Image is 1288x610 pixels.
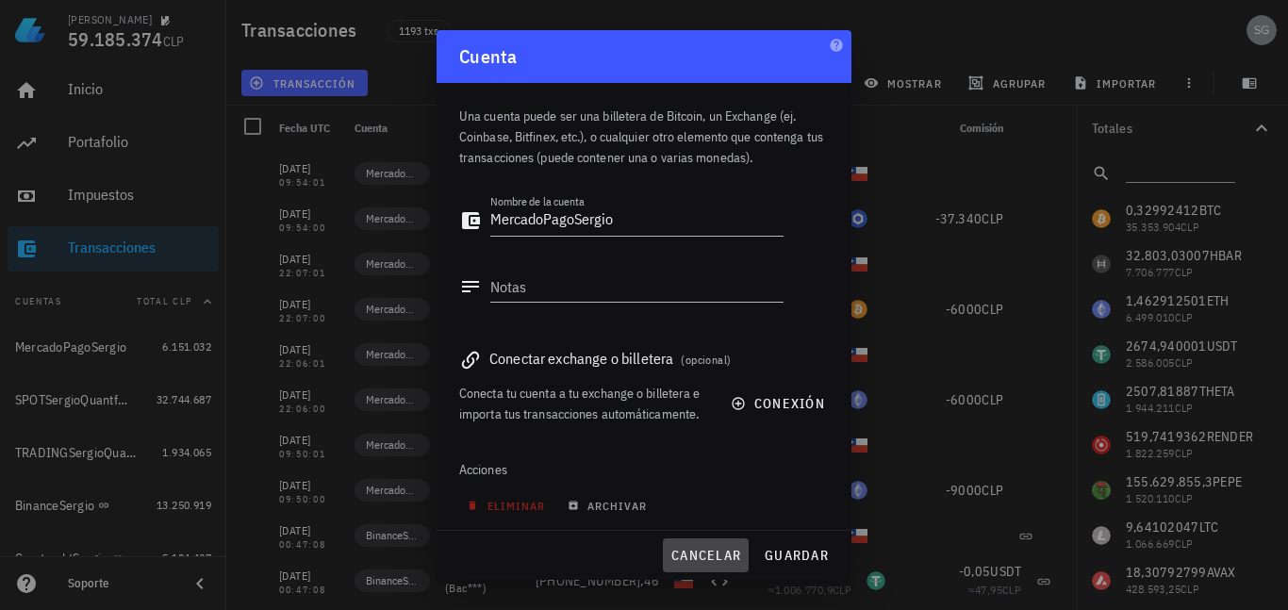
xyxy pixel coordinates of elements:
[681,353,731,367] span: (opcional)
[764,547,829,564] span: guardar
[437,30,851,83] div: Cuenta
[670,547,741,564] span: cancelar
[459,383,708,424] div: Conecta tu cuenta a tu exchange o billetera e importa tus transacciones automáticamente.
[459,345,829,371] div: Conectar exchange o billetera
[471,499,545,513] span: eliminar
[719,387,840,420] button: conexión
[459,447,829,492] div: Acciones
[663,538,749,572] button: cancelar
[459,492,557,519] button: eliminar
[735,395,825,412] span: conexión
[571,499,647,513] span: archivar
[490,194,585,208] label: Nombre de la cuenta
[560,492,659,519] button: archivar
[459,83,829,179] div: Una cuenta puede ser una billetera de Bitcoin, un Exchange (ej. Coinbase, Bitfinex, etc.), o cual...
[756,538,836,572] button: guardar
